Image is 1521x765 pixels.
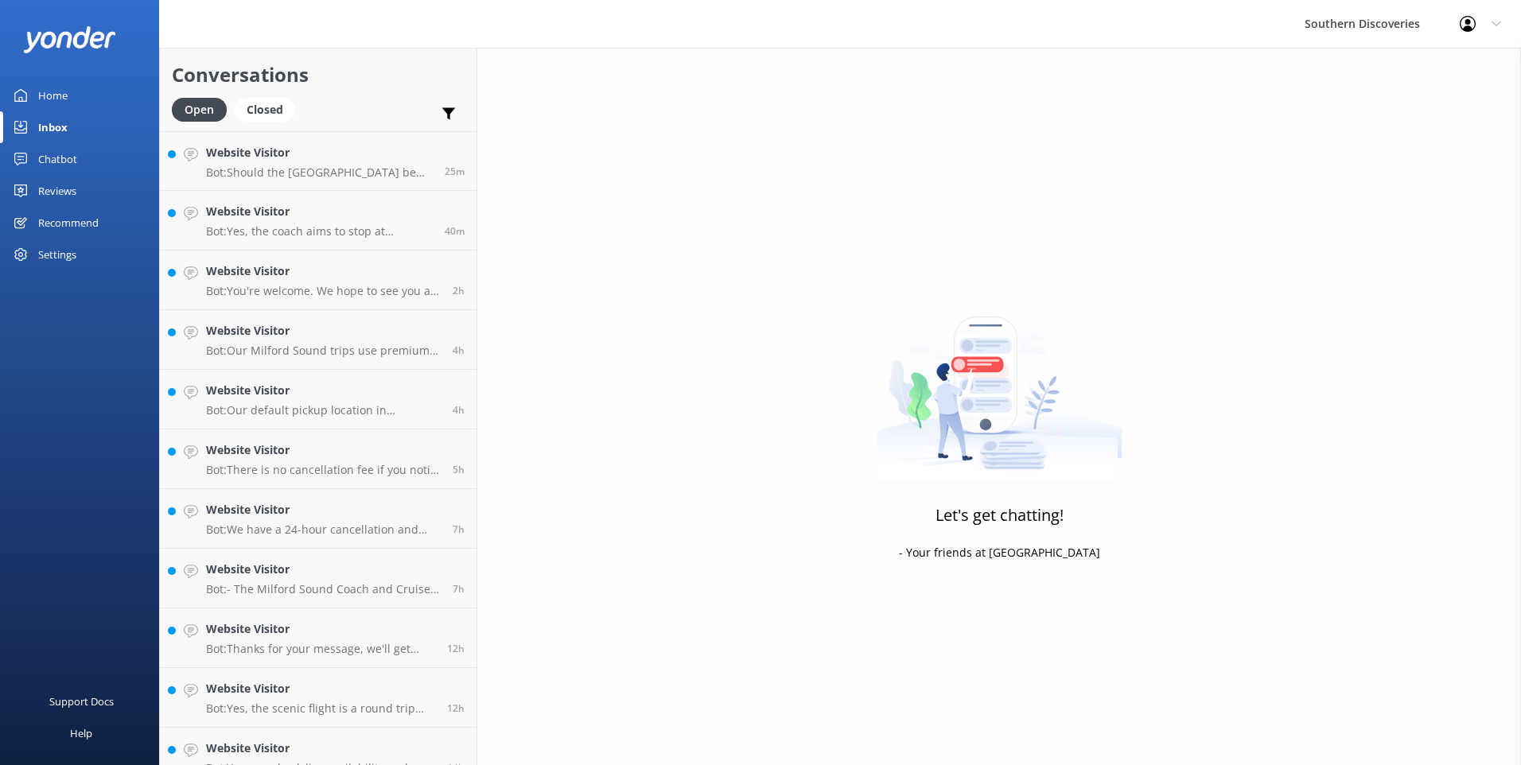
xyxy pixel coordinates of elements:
div: Support Docs [49,685,114,717]
h4: Website Visitor [206,144,433,161]
h4: Website Visitor [206,620,435,638]
a: Closed [235,100,303,118]
p: Bot: There is no cancellation fee if you notify us more than 24 hours before departure. [206,463,441,477]
p: - Your friends at [GEOGRAPHIC_DATA] [899,544,1100,561]
a: Website VisitorBot:Thanks for your message, we'll get back to you as soon as we can. You're also ... [160,608,477,668]
div: Open [172,98,227,122]
div: Reviews [38,175,76,207]
a: Website VisitorBot:You're welcome. We hope to see you at Southern Discoveries soon!2h [160,250,477,310]
span: 09:10am 18-Aug-2025 (UTC +12:00) Pacific/Auckland [453,284,465,297]
img: artwork of a man stealing a conversation from at giant smartphone [877,283,1122,482]
img: yonder-white-logo.png [24,26,115,52]
a: Website VisitorBot:- The Milford Sound Coach and Cruise is the 'Milford Sound Nature Cruise' expe... [160,549,477,608]
h4: Website Visitor [206,441,441,459]
span: 11:01pm 17-Aug-2025 (UTC +12:00) Pacific/Auckland [447,642,465,655]
span: 04:13am 18-Aug-2025 (UTC +12:00) Pacific/Auckland [453,522,465,536]
div: Help [70,717,92,749]
a: Website VisitorBot:Yes, the scenic flight is a round trip departing from [GEOGRAPHIC_DATA] or [GE... [160,668,477,728]
p: Bot: Yes, the coach aims to stop at [GEOGRAPHIC_DATA], [GEOGRAPHIC_DATA], [GEOGRAPHIC_DATA], or [... [206,224,433,239]
span: 06:22am 18-Aug-2025 (UTC +12:00) Pacific/Auckland [453,403,465,417]
div: Closed [235,98,295,122]
h4: Website Visitor [206,501,441,518]
p: Bot: Our Milford Sound trips use premium glass-roof coaches, allowing you to enjoy stunning vista... [206,344,441,358]
p: Bot: We have a 24-hour cancellation and amendment policy. If you notify us more than 24 hours bef... [206,522,441,537]
h2: Conversations [172,60,465,90]
span: 04:08am 18-Aug-2025 (UTC +12:00) Pacific/Auckland [453,582,465,596]
h4: Website Visitor [206,740,435,757]
h4: Website Visitor [206,382,441,399]
p: Bot: Yes, the scenic flight is a round trip departing from [GEOGRAPHIC_DATA] or [GEOGRAPHIC_DATA]. [206,701,435,716]
span: 06:47am 18-Aug-2025 (UTC +12:00) Pacific/Auckland [453,344,465,357]
a: Website VisitorBot:Our default pickup location in [GEOGRAPHIC_DATA] is [STREET_ADDRESS]. If you'r... [160,370,477,429]
div: Chatbot [38,143,77,175]
h4: Website Visitor [206,203,433,220]
a: Website VisitorBot:There is no cancellation fee if you notify us more than 24 hours before depart... [160,429,477,489]
p: Bot: Thanks for your message, we'll get back to you as soon as we can. You're also welcome to kee... [206,642,435,656]
a: Open [172,100,235,118]
span: 05:40am 18-Aug-2025 (UTC +12:00) Pacific/Auckland [453,463,465,476]
a: Website VisitorBot:Our Milford Sound trips use premium glass-roof coaches, allowing you to enjoy ... [160,310,477,370]
a: Website VisitorBot:Should the [GEOGRAPHIC_DATA] be closed on your day of travel and this has disr... [160,131,477,191]
p: Bot: - The Milford Sound Coach and Cruise is the 'Milford Sound Nature Cruise' experience with tr... [206,582,441,596]
span: 10:40am 18-Aug-2025 (UTC +12:00) Pacific/Auckland [445,224,465,238]
div: Inbox [38,111,68,143]
a: Website VisitorBot:We have a 24-hour cancellation and amendment policy. If you notify us more tha... [160,489,477,549]
p: Bot: Our default pickup location in [GEOGRAPHIC_DATA] is [STREET_ADDRESS]. If you're departing fr... [206,403,441,417]
p: Bot: You're welcome. We hope to see you at Southern Discoveries soon! [206,284,441,298]
h3: Let's get chatting! [936,503,1064,528]
h4: Website Visitor [206,561,441,578]
p: Bot: Should the [GEOGRAPHIC_DATA] be closed on your day of travel and this has disrupted your cru... [206,165,433,180]
h4: Website Visitor [206,322,441,340]
div: Settings [38,239,76,270]
span: 10:24pm 17-Aug-2025 (UTC +12:00) Pacific/Auckland [447,701,465,715]
h4: Website Visitor [206,680,435,697]
span: 10:55am 18-Aug-2025 (UTC +12:00) Pacific/Auckland [445,165,465,178]
div: Recommend [38,207,99,239]
a: Website VisitorBot:Yes, the coach aims to stop at [GEOGRAPHIC_DATA], [GEOGRAPHIC_DATA], [GEOGRAPH... [160,191,477,250]
h4: Website Visitor [206,262,441,280]
div: Home [38,80,68,111]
